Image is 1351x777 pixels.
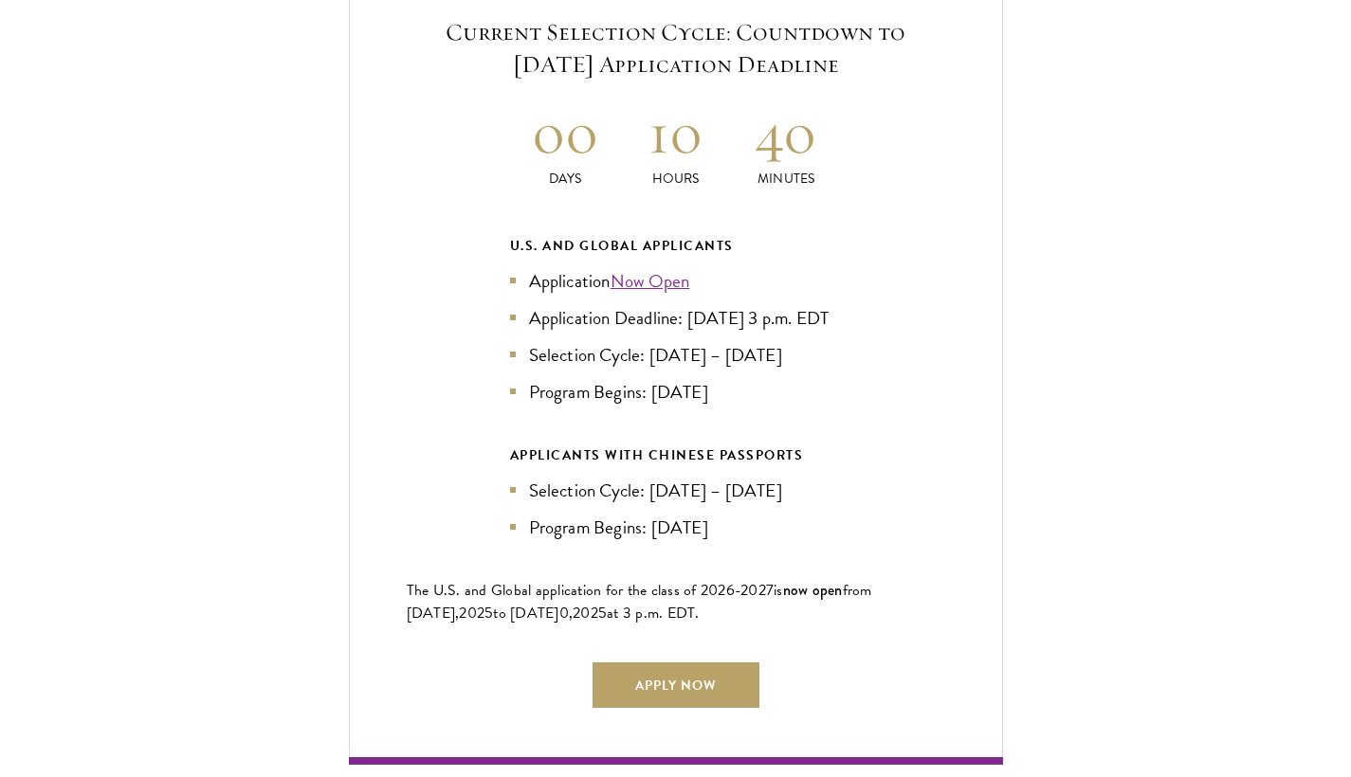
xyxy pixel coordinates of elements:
[783,579,843,601] span: now open
[484,602,493,624] span: 5
[510,378,842,406] li: Program Begins: [DATE]
[510,169,621,189] p: Days
[766,579,774,602] span: 7
[510,477,842,504] li: Selection Cycle: [DATE] – [DATE]
[459,602,484,624] span: 202
[573,602,598,624] span: 202
[774,579,783,602] span: is
[407,579,726,602] span: The U.S. and Global application for the class of 202
[731,98,842,169] h2: 40
[510,304,842,332] li: Application Deadline: [DATE] 3 p.m. EDT
[407,579,872,624] span: from [DATE],
[607,602,700,624] span: at 3 p.m. EDT.
[726,579,735,602] span: 6
[407,16,945,81] h5: Current Selection Cycle: Countdown to [DATE] Application Deadline
[731,169,842,189] p: Minutes
[735,579,766,602] span: -202
[611,267,690,295] a: Now Open
[510,341,842,369] li: Selection Cycle: [DATE] – [DATE]
[569,602,573,624] span: ,
[593,662,759,708] a: Apply Now
[559,602,569,624] span: 0
[510,514,842,541] li: Program Begins: [DATE]
[510,443,842,467] div: APPLICANTS WITH CHINESE PASSPORTS
[510,234,842,258] div: U.S. and Global Applicants
[493,602,558,624] span: to [DATE]
[510,267,842,295] li: Application
[620,98,731,169] h2: 10
[620,169,731,189] p: Hours
[598,602,607,624] span: 5
[510,98,621,169] h2: 00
